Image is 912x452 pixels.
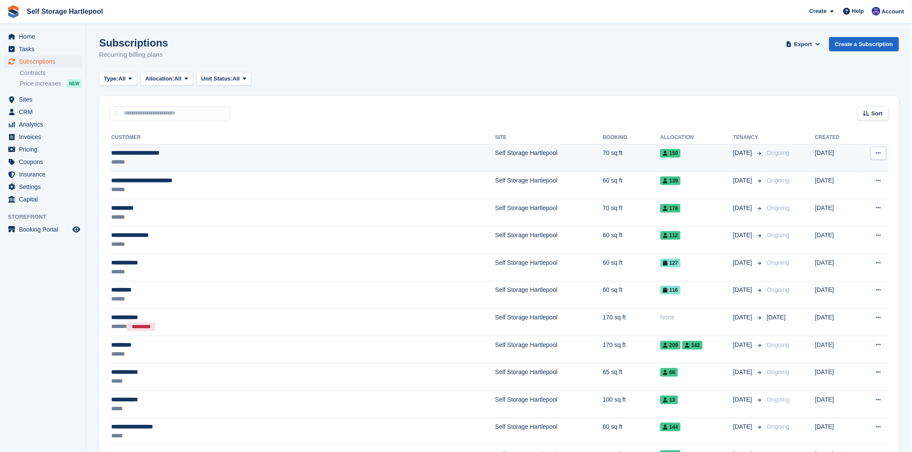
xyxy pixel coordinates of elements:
td: Self Storage Hartlepool [495,363,603,391]
span: [DATE] [733,285,754,294]
span: 144 [660,423,681,431]
span: Ongoing [767,177,790,184]
span: [DATE] [767,314,786,321]
span: Ongoing [767,396,790,403]
td: [DATE] [815,281,858,309]
a: menu [4,156,81,168]
img: Sean Wood [872,7,881,15]
button: Unit Status: All [197,72,251,86]
span: All [174,74,181,83]
span: Ongoing [767,149,790,156]
span: Storefront [8,213,86,221]
span: Type: [104,74,119,83]
th: Site [495,131,603,145]
span: Help [852,7,864,15]
span: [DATE] [733,231,754,240]
a: menu [4,131,81,143]
img: stora-icon-8386f47178a22dfd0bd8f6a31ec36ba5ce8667c1dd55bd0f319d3a0aa187defe.svg [7,5,20,18]
td: Self Storage Hartlepool [495,226,603,254]
span: Ongoing [767,259,790,266]
span: Tasks [19,43,71,55]
td: [DATE] [815,309,858,336]
h1: Subscriptions [99,37,168,49]
span: Pricing [19,143,71,155]
a: menu [4,193,81,205]
span: 178 [660,204,681,213]
td: Self Storage Hartlepool [495,254,603,281]
a: menu [4,106,81,118]
span: [DATE] [733,368,754,377]
a: menu [4,143,81,155]
span: CRM [19,106,71,118]
span: Account [882,7,904,16]
td: [DATE] [815,226,858,254]
span: Export [794,40,812,49]
span: Ongoing [767,341,790,348]
span: All [119,74,126,83]
td: [DATE] [815,144,858,172]
span: Price increases [20,80,61,88]
span: 13 [660,396,678,404]
td: [DATE] [815,199,858,226]
td: Self Storage Hartlepool [495,199,603,226]
td: 60 sq ft [603,281,661,309]
span: 112 [660,231,681,240]
span: Ongoing [767,368,790,375]
a: Create a Subscription [829,37,899,51]
td: [DATE] [815,254,858,281]
a: menu [4,223,81,235]
span: Ongoing [767,423,790,430]
a: menu [4,43,81,55]
td: 65 sq ft [603,363,661,391]
a: Self Storage Hartlepool [23,4,106,19]
td: Self Storage Hartlepool [495,418,603,446]
td: [DATE] [815,390,858,418]
div: None [660,313,733,322]
span: Home [19,31,71,43]
td: 70 sq ft [603,144,661,172]
span: 150 [660,149,681,158]
span: Ongoing [767,232,790,238]
td: 60 sq ft [603,226,661,254]
a: Contracts [20,69,81,77]
span: Allocation: [145,74,174,83]
span: 142 [682,341,703,350]
span: Ongoing [767,286,790,293]
span: Sites [19,93,71,105]
span: [DATE] [733,313,754,322]
span: Settings [19,181,71,193]
th: Created [815,131,858,145]
td: Self Storage Hartlepool [495,309,603,336]
span: Invoices [19,131,71,143]
td: Self Storage Hartlepool [495,390,603,418]
td: [DATE] [815,363,858,391]
th: Allocation [660,131,733,145]
td: [DATE] [815,336,858,363]
span: Insurance [19,168,71,180]
span: Unit Status: [201,74,233,83]
th: Customer [109,131,495,145]
span: 139 [660,176,681,185]
button: Allocation: All [141,72,193,86]
span: [DATE] [733,204,754,213]
th: Booking [603,131,661,145]
td: 70 sq ft [603,199,661,226]
td: 60 sq ft [603,254,661,281]
span: [DATE] [733,149,754,158]
td: Self Storage Hartlepool [495,144,603,172]
a: menu [4,168,81,180]
span: Booking Portal [19,223,71,235]
p: Recurring billing plans [99,50,168,60]
td: 170 sq ft [603,309,661,336]
span: [DATE] [733,395,754,404]
td: Self Storage Hartlepool [495,281,603,309]
span: 209 [660,341,681,350]
span: Capital [19,193,71,205]
span: [DATE] [733,176,754,185]
td: [DATE] [815,172,858,199]
a: menu [4,181,81,193]
button: Type: All [99,72,137,86]
a: menu [4,118,81,130]
span: Create [809,7,827,15]
a: Preview store [71,224,81,235]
